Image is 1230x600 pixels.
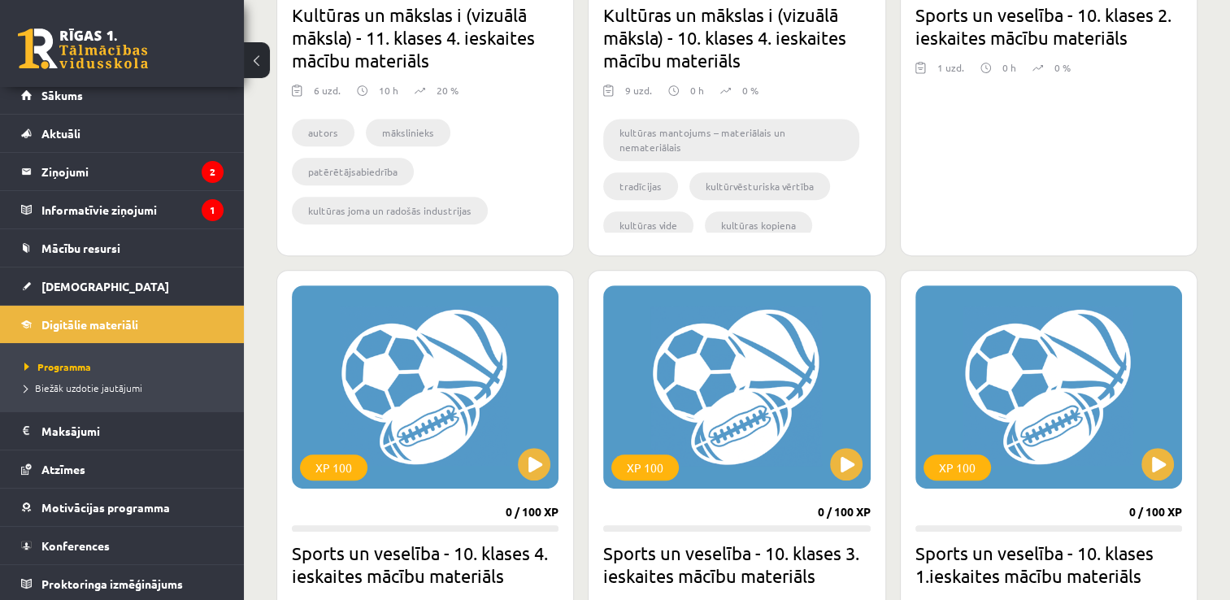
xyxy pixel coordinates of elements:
[24,380,228,395] a: Biežāk uzdotie jautājumi
[603,211,693,239] li: kultūras vide
[41,462,85,476] span: Atzīmes
[21,115,224,152] a: Aktuāli
[41,576,183,591] span: Proktoringa izmēģinājums
[437,83,459,98] p: 20 %
[21,76,224,114] a: Sākums
[1054,60,1071,75] p: 0 %
[202,199,224,221] i: 1
[21,267,224,305] a: [DEMOGRAPHIC_DATA]
[202,161,224,183] i: 2
[366,119,450,146] li: mākslinieks
[937,60,964,85] div: 1 uzd.
[603,119,858,161] li: kultūras mantojums – materiālais un nemateriālais
[379,83,398,98] p: 10 h
[18,28,148,69] a: Rīgas 1. Tālmācības vidusskola
[625,83,652,107] div: 9 uzd.
[21,412,224,450] a: Maksājumi
[603,3,870,72] h2: Kultūras un mākslas i (vizuālā māksla) - 10. klases 4. ieskaites mācību materiāls
[292,197,488,224] li: kultūras joma un radošās industrijas
[41,538,110,553] span: Konferences
[41,126,80,141] span: Aktuāli
[21,527,224,564] a: Konferences
[292,3,558,72] h2: Kultūras un mākslas i (vizuālā māksla) - 11. klases 4. ieskaites mācību materiāls
[24,381,142,394] span: Biežāk uzdotie jautājumi
[24,359,228,374] a: Programma
[915,541,1182,587] h2: Sports un veselība - 10. klases 1.ieskaites mācību materiāls
[689,172,830,200] li: kultūrvēsturiska vērtība
[292,541,558,587] h2: Sports un veselība - 10. klases 4. ieskaites mācību materiāls
[314,83,341,107] div: 6 uzd.
[21,191,224,228] a: Informatīvie ziņojumi1
[21,229,224,267] a: Mācību resursi
[21,306,224,343] a: Digitālie materiāli
[41,241,120,255] span: Mācību resursi
[690,83,704,98] p: 0 h
[21,450,224,488] a: Atzīmes
[41,88,83,102] span: Sākums
[705,211,812,239] li: kultūras kopiena
[41,317,138,332] span: Digitālie materiāli
[603,172,678,200] li: tradīcijas
[41,500,170,515] span: Motivācijas programma
[21,153,224,190] a: Ziņojumi2
[41,279,169,293] span: [DEMOGRAPHIC_DATA]
[292,158,414,185] li: patērētājsabiedrība
[24,360,91,373] span: Programma
[742,83,758,98] p: 0 %
[41,412,224,450] legend: Maksājumi
[300,454,367,480] div: XP 100
[611,454,679,480] div: XP 100
[924,454,991,480] div: XP 100
[1002,60,1016,75] p: 0 h
[603,541,870,587] h2: Sports un veselība - 10. klases 3. ieskaites mācību materiāls
[21,489,224,526] a: Motivācijas programma
[292,119,354,146] li: autors
[41,191,224,228] legend: Informatīvie ziņojumi
[915,3,1182,49] h2: Sports un veselība - 10. klases 2. ieskaites mācību materiāls
[41,153,224,190] legend: Ziņojumi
